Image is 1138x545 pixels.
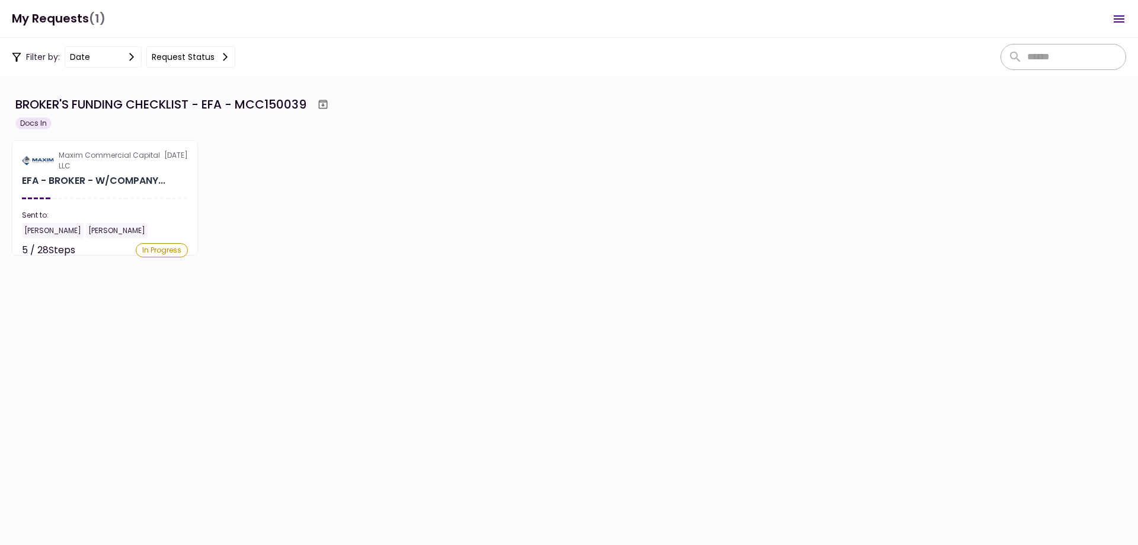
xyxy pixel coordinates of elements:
button: Request status [146,46,235,68]
button: date [65,46,142,68]
div: Maxim Commercial Capital LLC [59,150,164,171]
div: Docs In [15,117,52,129]
div: date [70,50,90,63]
div: In Progress [136,243,188,257]
button: Archive workflow [312,94,334,115]
span: (1) [89,7,106,31]
button: Open menu [1105,5,1133,33]
div: [PERSON_NAME] [22,223,84,238]
div: Filter by: [12,46,235,68]
h1: My Requests [12,7,106,31]
div: Sent to: [22,210,188,221]
div: EFA - BROKER - W/COMPANY - FUNDING CHECKLIST for KIVU TRANSPORTATION LLC [22,174,165,188]
div: BROKER'S FUNDING CHECKLIST - EFA - MCC150039 [15,95,306,113]
div: 5 / 28 Steps [22,243,75,257]
img: Partner logo [22,155,54,166]
div: [DATE] [22,150,188,171]
div: [PERSON_NAME] [86,223,148,238]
